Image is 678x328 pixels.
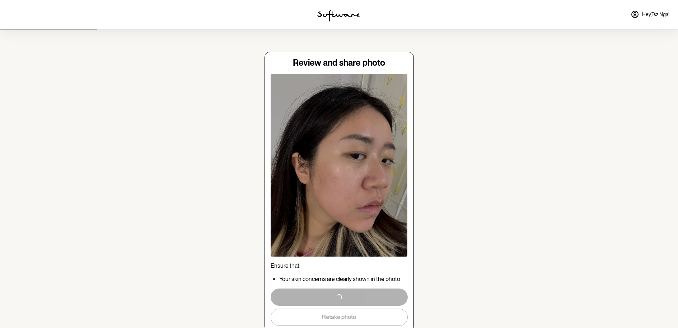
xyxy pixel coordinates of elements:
img: software logo [317,10,360,22]
span: Hey, Tsz Nga ! [642,11,669,18]
a: Hey,Tsz Nga! [626,6,674,23]
p: Your skin concerns are clearly shown in the photo [279,276,408,282]
button: Retake photo [271,309,408,326]
h4: Review and share photo [271,58,408,68]
img: review image [271,74,408,257]
p: Ensure that: [271,262,408,269]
